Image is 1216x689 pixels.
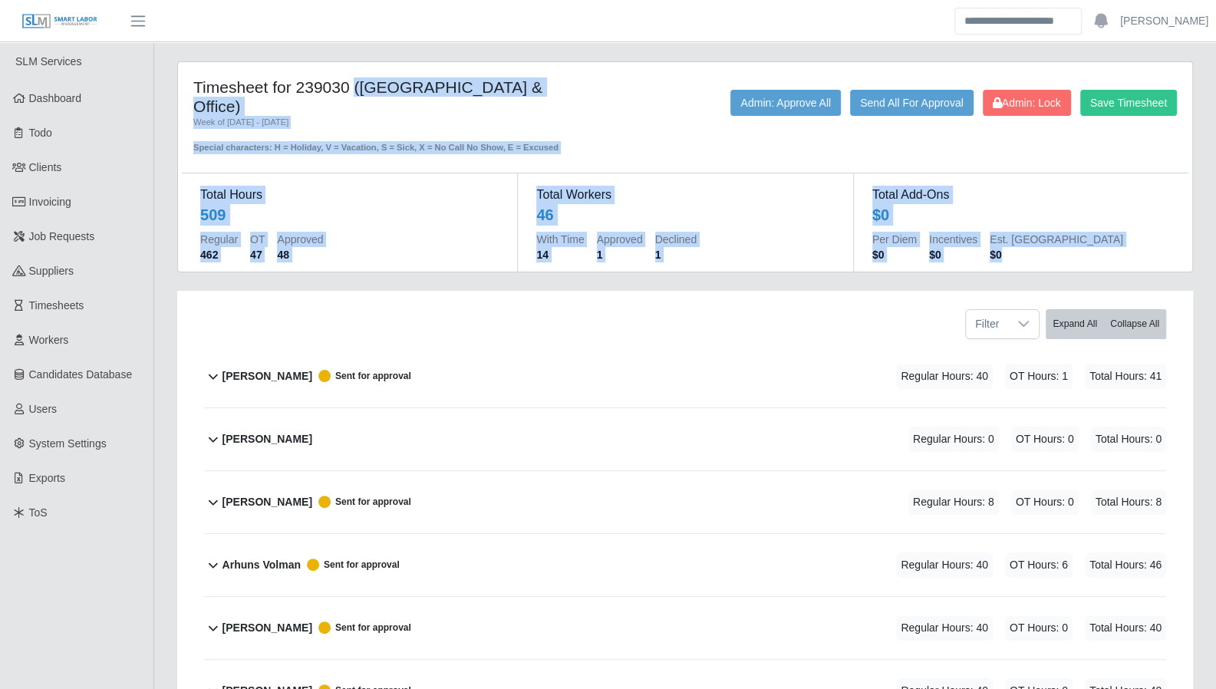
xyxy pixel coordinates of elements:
dt: Est. [GEOGRAPHIC_DATA] [990,232,1123,247]
b: [PERSON_NAME] [222,431,312,447]
a: [PERSON_NAME] [1120,13,1208,29]
span: OT Hours: 0 [1005,615,1073,641]
dd: $0 [990,247,1123,262]
dt: Total Workers [536,186,834,204]
dd: 1 [655,247,697,262]
button: Save Timesheet [1080,90,1177,116]
span: Job Requests [29,230,95,242]
dt: OT [250,232,265,247]
span: Regular Hours: 40 [896,364,993,389]
b: [PERSON_NAME] [222,494,312,510]
button: Arhuns Volman Sent for approval Regular Hours: 40 OT Hours: 6 Total Hours: 46 [204,534,1166,596]
span: Todo [29,127,52,139]
span: Invoicing [29,196,71,208]
button: [PERSON_NAME] Sent for approval Regular Hours: 40 OT Hours: 0 Total Hours: 40 [204,597,1166,659]
span: Clients [29,161,62,173]
dt: Total Add-Ons [872,186,1170,204]
div: Special characters: H = Holiday, V = Vacation, S = Sick, X = No Call No Show, E = Excused [193,129,590,154]
span: Dashboard [29,92,82,104]
span: Sent for approval [301,559,400,571]
dt: Regular [200,232,238,247]
img: SLM Logo [21,13,98,30]
dt: With Time [536,232,584,247]
span: Total Hours: 46 [1085,552,1166,578]
span: Workers [29,334,69,346]
button: Admin: Approve All [730,90,841,116]
button: [PERSON_NAME] Sent for approval Regular Hours: 8 OT Hours: 0 Total Hours: 8 [204,471,1166,533]
dt: Total Hours [200,186,499,204]
input: Search [954,8,1082,35]
b: [PERSON_NAME] [222,368,312,384]
b: [PERSON_NAME] [222,620,312,636]
dt: Approved [597,232,643,247]
span: SLM Services [15,55,81,68]
span: OT Hours: 0 [1011,427,1079,452]
button: [PERSON_NAME] Regular Hours: 0 OT Hours: 0 Total Hours: 0 [204,408,1166,470]
dd: 47 [250,247,265,262]
dd: $0 [872,247,917,262]
span: ToS [29,506,48,519]
b: Arhuns Volman [222,557,301,573]
dd: 14 [536,247,584,262]
span: Total Hours: 41 [1085,364,1166,389]
button: [PERSON_NAME] Sent for approval Regular Hours: 40 OT Hours: 1 Total Hours: 41 [204,345,1166,407]
h4: Timesheet for 239030 ([GEOGRAPHIC_DATA] & Office) [193,77,590,116]
span: Total Hours: 0 [1091,427,1166,452]
span: Users [29,403,58,415]
span: OT Hours: 1 [1005,364,1073,389]
span: Suppliers [29,265,74,277]
span: Sent for approval [312,621,411,634]
dt: Declined [655,232,697,247]
dd: 48 [277,247,323,262]
span: Regular Hours: 0 [908,427,999,452]
dd: 462 [200,247,238,262]
span: Exports [29,472,65,484]
span: Regular Hours: 40 [896,615,993,641]
dt: Incentives [929,232,977,247]
div: 509 [200,204,226,226]
span: OT Hours: 6 [1005,552,1073,578]
span: System Settings [29,437,107,450]
button: Admin: Lock [983,90,1071,116]
span: Filter [966,310,1008,338]
span: Total Hours: 8 [1091,490,1166,515]
span: Candidates Database [29,368,133,381]
div: 46 [536,204,553,226]
dt: Approved [277,232,323,247]
div: bulk actions [1046,309,1166,339]
span: OT Hours: 0 [1011,490,1079,515]
div: $0 [872,204,889,226]
span: Regular Hours: 40 [896,552,993,578]
button: Send All For Approval [850,90,974,116]
span: Regular Hours: 8 [908,490,999,515]
dt: Per Diem [872,232,917,247]
span: Sent for approval [312,496,411,508]
button: Expand All [1046,309,1104,339]
dd: 1 [597,247,643,262]
span: Admin: Lock [993,97,1061,109]
button: Collapse All [1103,309,1166,339]
span: Sent for approval [312,370,411,382]
span: Total Hours: 40 [1085,615,1166,641]
dd: $0 [929,247,977,262]
span: Timesheets [29,299,84,312]
div: Week of [DATE] - [DATE] [193,116,590,129]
